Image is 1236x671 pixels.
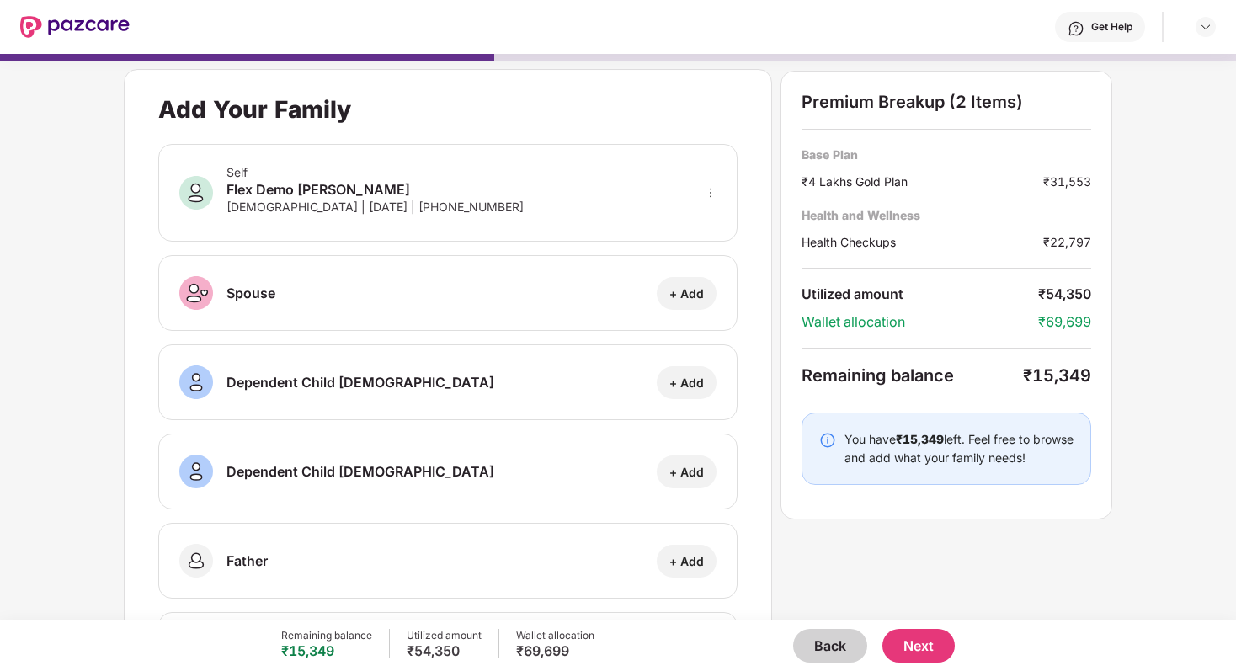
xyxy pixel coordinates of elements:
div: [DEMOGRAPHIC_DATA] | [DATE] | [PHONE_NUMBER] [226,200,524,214]
span: more [705,187,717,199]
div: ₹69,699 [516,642,594,659]
div: Wallet allocation [802,313,1038,331]
img: svg+xml;base64,PHN2ZyBpZD0iSGVscC0zMngzMiIgeG1sbnM9Imh0dHA6Ly93d3cudzMub3JnLzIwMDAvc3ZnIiB3aWR0aD... [1068,20,1084,37]
div: Flex Demo [PERSON_NAME] [226,179,524,200]
img: svg+xml;base64,PHN2ZyB3aWR0aD0iNDAiIGhlaWdodD0iNDAiIHZpZXdCb3g9IjAgMCA0MCA0MCIgZmlsbD0ibm9uZSIgeG... [179,276,213,310]
div: Remaining balance [802,365,1023,386]
div: ₹69,699 [1038,313,1091,331]
div: Spouse [226,283,275,303]
img: svg+xml;base64,PHN2ZyB3aWR0aD0iNDAiIGhlaWdodD0iNDAiIHZpZXdCb3g9IjAgMCA0MCA0MCIgZmlsbD0ibm9uZSIgeG... [179,544,213,578]
button: Next [882,629,955,663]
div: Base Plan [802,146,1091,162]
div: Dependent Child [DEMOGRAPHIC_DATA] [226,372,494,392]
div: ₹54,350 [1038,285,1091,303]
div: Wallet allocation [516,629,594,642]
div: ₹4 Lakhs Gold Plan [802,173,1043,190]
div: ₹15,349 [1023,365,1091,386]
img: svg+xml;base64,PHN2ZyB3aWR0aD0iNDAiIGhlaWdodD0iNDAiIHZpZXdCb3g9IjAgMCA0MCA0MCIgZmlsbD0ibm9uZSIgeG... [179,455,213,488]
div: Self [226,165,524,179]
div: Health and Wellness [802,207,1091,223]
div: Premium Breakup (2 Items) [802,92,1091,112]
img: svg+xml;base64,PHN2ZyBpZD0iSW5mby0yMHgyMCIgeG1sbnM9Imh0dHA6Ly93d3cudzMub3JnLzIwMDAvc3ZnIiB3aWR0aD... [819,432,836,449]
div: Health Checkups [802,233,1043,251]
div: ₹15,349 [281,642,372,659]
b: ₹15,349 [896,432,944,446]
button: Back [793,629,867,663]
div: Father [226,551,268,571]
div: + Add [669,464,704,480]
div: Utilized amount [407,629,482,642]
div: + Add [669,285,704,301]
div: ₹54,350 [407,642,482,659]
img: svg+xml;base64,PHN2ZyB3aWR0aD0iNDAiIGhlaWdodD0iNDAiIHZpZXdCb3g9IjAgMCA0MCA0MCIgZmlsbD0ibm9uZSIgeG... [179,176,213,210]
div: + Add [669,375,704,391]
div: + Add [669,553,704,569]
div: You have left. Feel free to browse and add what your family needs! [844,430,1074,467]
div: Dependent Child [DEMOGRAPHIC_DATA] [226,461,494,482]
div: Get Help [1091,20,1132,34]
img: svg+xml;base64,PHN2ZyBpZD0iRHJvcGRvd24tMzJ4MzIiIHhtbG5zPSJodHRwOi8vd3d3LnczLm9yZy8yMDAwL3N2ZyIgd2... [1199,20,1212,34]
div: ₹31,553 [1043,173,1091,190]
img: svg+xml;base64,PHN2ZyB3aWR0aD0iNDAiIGhlaWdodD0iNDAiIHZpZXdCb3g9IjAgMCA0MCA0MCIgZmlsbD0ibm9uZSIgeG... [179,365,213,399]
div: Utilized amount [802,285,1038,303]
img: New Pazcare Logo [20,16,130,38]
div: ₹22,797 [1043,233,1091,251]
div: Add Your Family [158,95,351,124]
div: Remaining balance [281,629,372,642]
